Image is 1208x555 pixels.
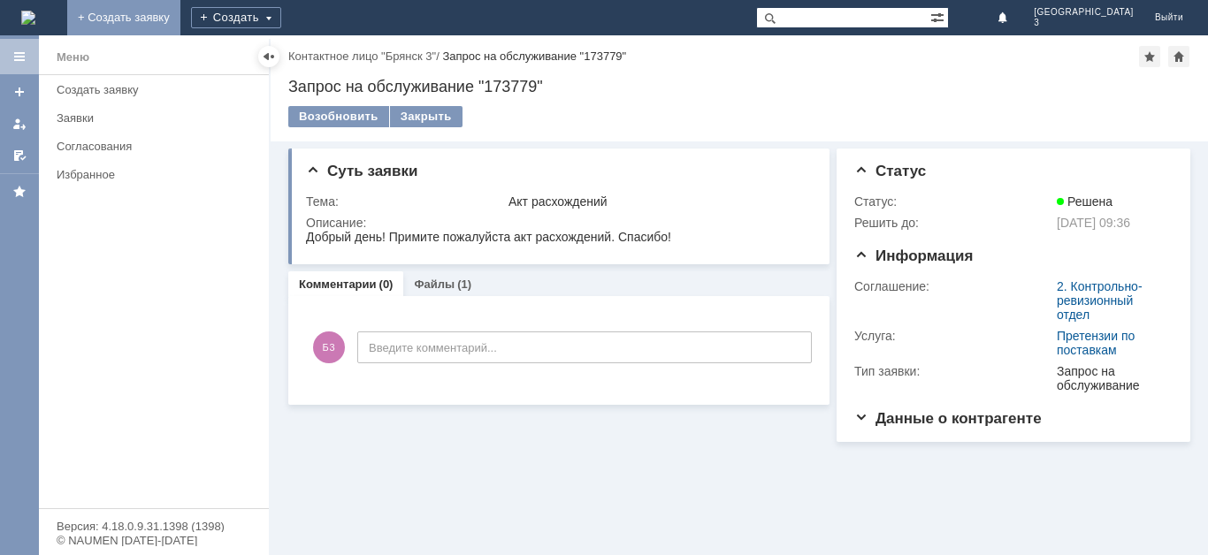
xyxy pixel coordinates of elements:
[57,521,251,532] div: Версия: 4.18.0.9.31.1398 (1398)
[854,216,1053,230] div: Решить до:
[442,49,626,63] div: Запрос на обслуживание "173779"
[854,279,1053,293] div: Соглашение:
[854,163,926,179] span: Статус
[57,535,251,546] div: © NAUMEN [DATE]-[DATE]
[313,331,345,363] span: Б3
[457,277,471,291] div: (1)
[5,78,34,106] a: Создать заявку
[21,11,35,25] img: logo
[57,168,239,181] div: Избранное
[288,49,442,63] div: /
[57,140,258,153] div: Согласования
[854,410,1042,427] span: Данные о контрагенте
[930,8,948,25] span: Расширенный поиск
[1057,364,1166,392] div: Запрос на обслуживание
[1057,216,1130,230] span: [DATE] 09:36
[306,216,810,230] div: Описание:
[1057,194,1112,209] span: Решена
[57,83,258,96] div: Создать заявку
[854,364,1053,378] div: Тип заявки:
[854,247,973,264] span: Информация
[1057,329,1135,357] a: Претензии по поставкам
[50,76,265,103] a: Создать заявку
[57,111,258,125] div: Заявки
[414,277,455,291] a: Файлы
[306,163,417,179] span: Суть заявки
[50,133,265,160] a: Согласования
[299,277,377,291] a: Комментарии
[1168,46,1189,67] div: Сделать домашней страницей
[5,141,34,170] a: Мои согласования
[288,49,436,63] a: Контактное лицо "Брянск 3"
[508,194,807,209] div: Акт расхождений
[306,194,505,209] div: Тема:
[288,78,1190,95] div: Запрос на обслуживание "173779"
[57,47,89,68] div: Меню
[379,277,394,291] div: (0)
[1034,7,1134,18] span: [GEOGRAPHIC_DATA]
[191,7,281,28] div: Создать
[1139,46,1160,67] div: Добавить в избранное
[21,11,35,25] a: Перейти на домашнюю страницу
[1034,18,1134,28] span: 3
[258,46,279,67] div: Скрыть меню
[1057,279,1143,322] a: 2. Контрольно-ревизионный отдел
[5,110,34,138] a: Мои заявки
[854,194,1053,209] div: Статус:
[854,329,1053,343] div: Услуга:
[50,104,265,132] a: Заявки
